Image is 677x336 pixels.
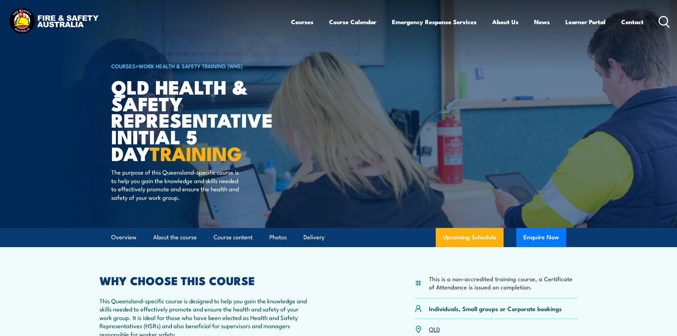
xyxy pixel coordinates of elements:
a: Course Calendar [329,12,376,31]
a: Photos [269,228,287,247]
a: COURSES [111,62,135,70]
a: Overview [111,228,136,247]
a: News [534,12,550,31]
a: Courses [291,12,313,31]
a: Emergency Response Services [392,12,477,31]
a: Course content [214,228,253,247]
h1: QLD Health & Safety Representative Initial 5 Day [111,78,287,161]
p: The purpose of this Queensland-specific course is to help you gain the knowledge and skills neede... [111,168,241,201]
p: Individuals, Small groups or Corporate bookings [429,304,562,313]
a: About Us [492,12,519,31]
li: This is a non-accredited training course, a Certificate of Attendance is issued on completion. [429,274,578,291]
a: QLD [429,325,440,333]
strong: TRAINING [150,138,242,167]
a: Delivery [303,228,324,247]
a: Work Health & Safety Training (WHS) [139,62,243,70]
a: About the course [153,228,197,247]
h6: > [111,62,287,70]
a: Contact [621,12,644,31]
h2: WHY CHOOSE THIS COURSE [100,275,307,285]
a: Upcoming Schedule [436,228,504,247]
button: Enquire Now [516,228,566,247]
a: Learner Portal [565,12,606,31]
